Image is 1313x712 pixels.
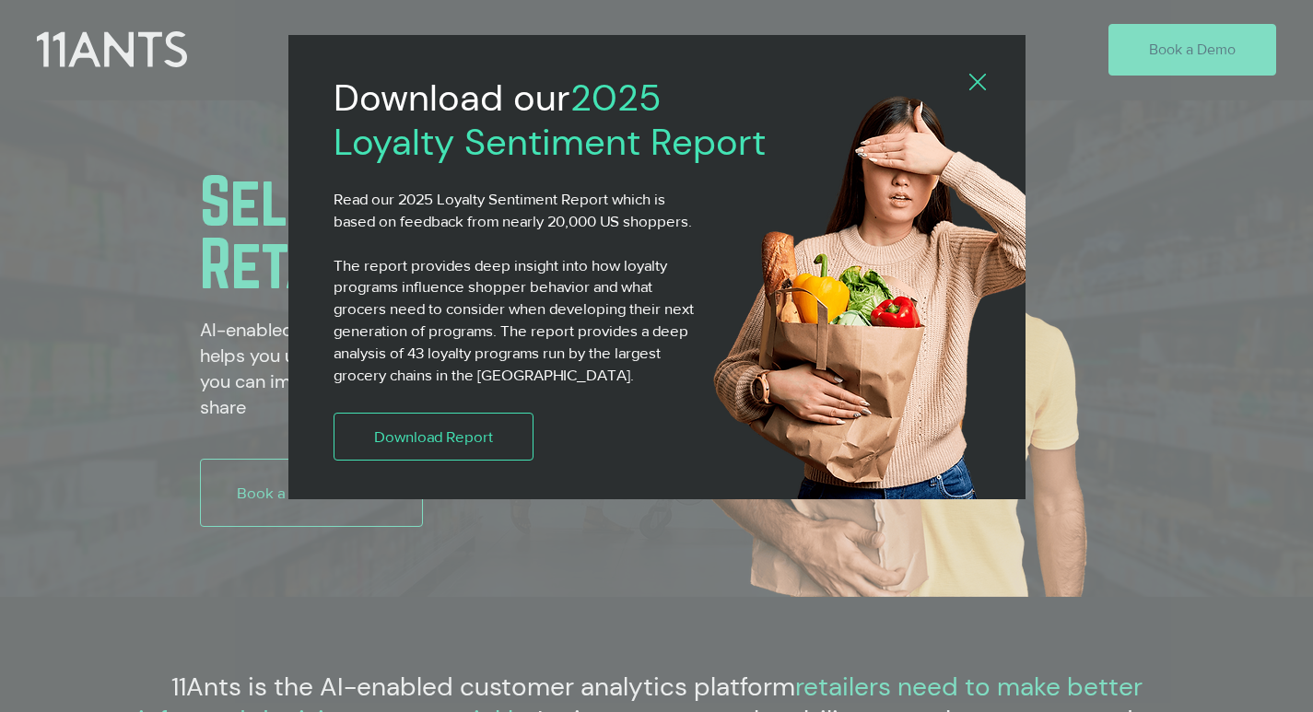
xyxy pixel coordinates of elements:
[334,413,534,461] a: Download Report
[969,74,986,92] div: Back to site
[334,254,702,386] p: The report provides deep insight into how loyalty programs influence shopper behavior and what gr...
[334,76,773,164] h2: 2025 Loyalty Sentiment Report
[334,188,702,232] p: Read our 2025 Loyalty Sentiment Report which is based on feedback from nearly 20,000 US shoppers.
[374,426,493,448] span: Download Report
[708,89,1072,521] img: 11ants shopper4.png
[334,74,570,122] span: Download our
